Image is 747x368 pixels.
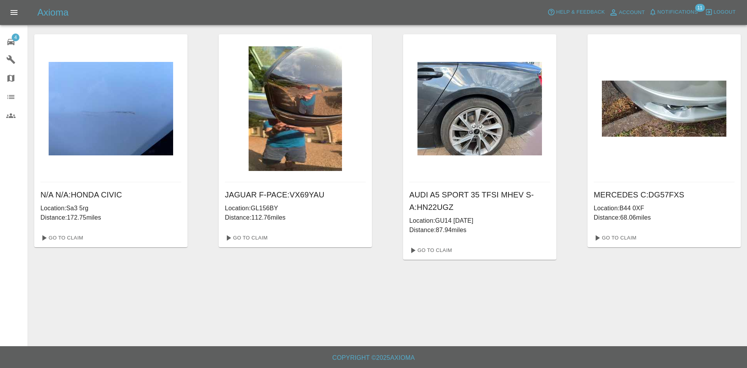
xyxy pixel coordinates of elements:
[40,188,181,201] h6: N/A N/A : HONDA CIVIC
[40,213,181,222] p: Distance: 172.75 miles
[545,6,607,18] button: Help & Feedback
[222,232,270,244] a: Go To Claim
[37,6,68,19] h5: Axioma
[5,3,23,22] button: Open drawer
[225,204,366,213] p: Location: GL156BY
[647,6,700,18] button: Notifications
[556,8,605,17] span: Help & Feedback
[409,216,550,225] p: Location: GU14 [DATE]
[594,188,735,201] h6: MERCEDES C : DG57FXS
[406,244,454,257] a: Go To Claim
[594,204,735,213] p: Location: B44 0XF
[225,213,366,222] p: Distance: 112.76 miles
[225,188,366,201] h6: JAGUAR F-PACE : VX69YAU
[658,8,698,17] span: Notifications
[6,352,741,363] h6: Copyright © 2025 Axioma
[607,6,647,19] a: Account
[619,8,645,17] span: Account
[37,232,85,244] a: Go To Claim
[594,213,735,222] p: Distance: 68.06 miles
[695,4,705,12] span: 11
[409,225,550,235] p: Distance: 87.94 miles
[409,188,550,213] h6: AUDI A5 SPORT 35 TFSI MHEV S-A : HN22UGZ
[591,232,638,244] a: Go To Claim
[714,8,736,17] span: Logout
[40,204,181,213] p: Location: Sa3 5rg
[703,6,738,18] button: Logout
[12,33,19,41] span: 4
